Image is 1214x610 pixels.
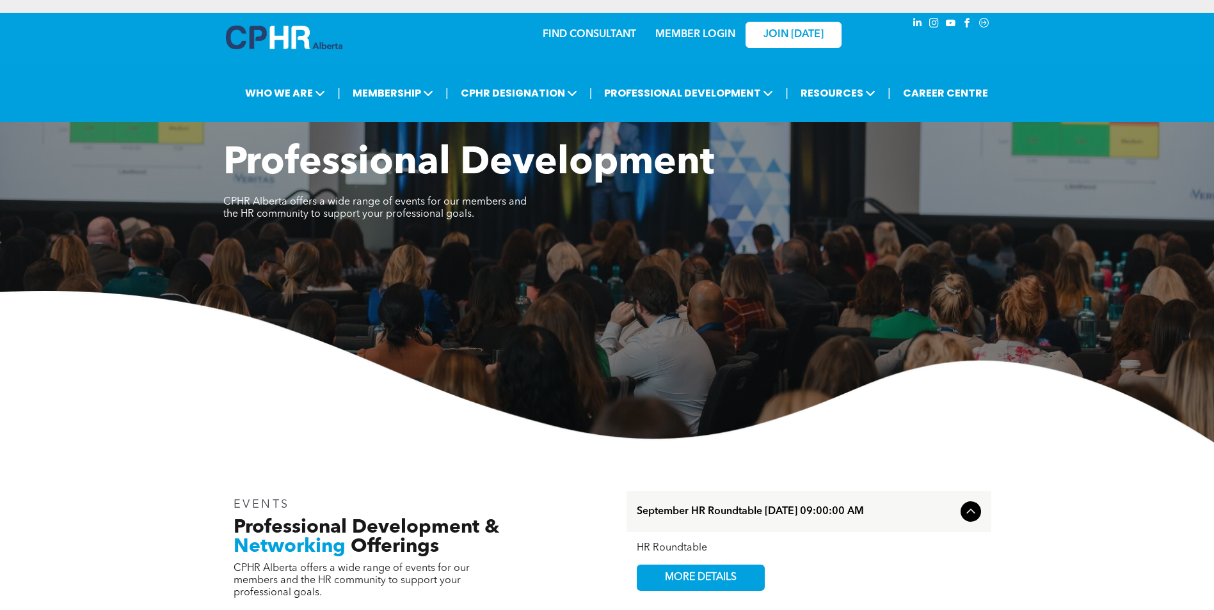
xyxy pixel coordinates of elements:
[888,80,891,106] li: |
[763,29,824,41] span: JOIN [DATE]
[911,16,925,33] a: linkedin
[961,16,975,33] a: facebook
[589,80,593,106] li: |
[637,565,765,591] a: MORE DETAILS
[944,16,958,33] a: youtube
[241,81,329,105] span: WHO WE ARE
[337,80,340,106] li: |
[927,16,941,33] a: instagram
[543,29,636,40] a: FIND CONSULTANT
[977,16,991,33] a: Social network
[746,22,842,48] a: JOIN [DATE]
[234,499,291,510] span: EVENTS
[445,80,449,106] li: |
[351,537,439,556] span: Offerings
[650,565,751,590] span: MORE DETAILS
[226,26,342,49] img: A blue and white logo for cp alberta
[223,145,714,183] span: Professional Development
[600,81,777,105] span: PROFESSIONAL DEVELOPMENT
[234,518,499,537] span: Professional Development &
[234,563,470,598] span: CPHR Alberta offers a wide range of events for our members and the HR community to support your p...
[223,197,527,219] span: CPHR Alberta offers a wide range of events for our members and the HR community to support your p...
[349,81,437,105] span: MEMBERSHIP
[457,81,581,105] span: CPHR DESIGNATION
[234,537,346,556] span: Networking
[797,81,879,105] span: RESOURCES
[899,81,992,105] a: CAREER CENTRE
[637,506,955,518] span: September HR Roundtable [DATE] 09:00:00 AM
[655,29,735,40] a: MEMBER LOGIN
[785,80,788,106] li: |
[637,542,981,554] div: HR Roundtable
